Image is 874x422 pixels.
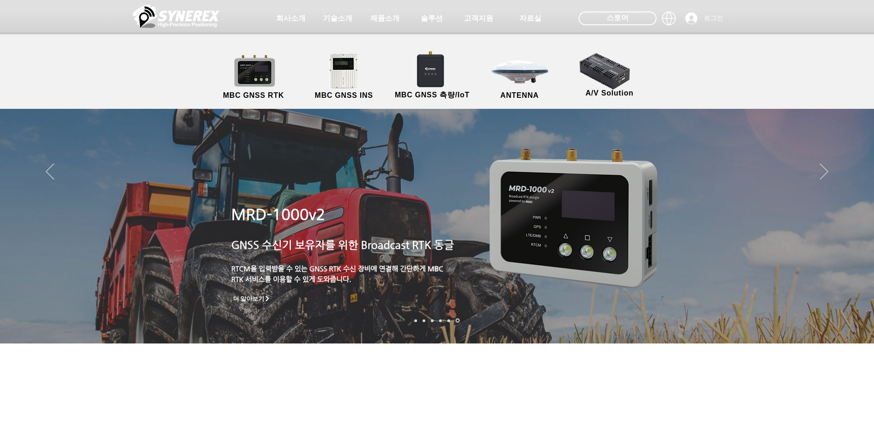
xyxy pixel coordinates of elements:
a: 고객지원 [456,9,501,28]
span: 더 알아보기 [233,295,265,303]
a: 자료실 [507,9,553,28]
button: 이전 [46,163,54,181]
div: 스토어 [579,11,657,25]
span: 스토어 [607,13,629,23]
span: 고객지원 [464,14,493,23]
span: 회사소개 [276,14,306,23]
span: 기술소개 [323,14,352,23]
a: GNSS 수신기 보유자를 위한 Broadcast RTK 동글 [231,239,454,251]
a: MRD-1000v2 [231,206,325,223]
a: A/V Solution [568,51,651,99]
span: A/V Solution [585,89,634,97]
span: ANTENNA [501,91,539,100]
span: 솔루션 [421,14,443,23]
a: MBC GNSS INS [303,53,385,101]
img: SynRTK__.png [408,45,455,92]
span: MBC GNSS INS [315,91,373,100]
a: RTCM을 입력받을 수 있는 GNSS RTK 수신 장비에 연결해 간단하게 MBC [231,264,443,272]
img: 씨너렉스_White_simbol_대지 1.png [133,2,220,30]
button: 로그인 [679,10,729,27]
a: RTK 서비스를 이용할 수 있게 도와줍니다. [231,275,351,283]
a: MBC GNSS 측량/IoT [388,53,477,101]
a: 드론 8 - SMC 2000 [423,319,425,322]
a: ANTENNA [479,53,561,101]
span: MBC GNSS RTK [223,91,284,100]
a: MBC GNSS RTK [212,53,295,101]
img: 제목 없음-3.png [468,128,681,303]
a: 제품소개 [362,9,408,28]
a: 측량 IoT [431,319,434,322]
nav: 슬라이드 [412,319,462,323]
span: 로그인 [701,14,726,23]
a: 로봇- SMC 2000 [414,319,417,322]
img: MGI2000_front-removebg-preview (1).png [317,51,373,91]
span: 자료실 [519,14,541,23]
a: 자율주행 [439,319,442,322]
a: 기술소개 [315,9,361,28]
a: 회사소개 [268,9,314,28]
a: 로봇 [447,319,450,322]
a: 정밀농업 [456,319,460,323]
span: 제품소개 [370,14,400,23]
a: 솔루션 [409,9,455,28]
span: MBC GNSS 측량/IoT [395,90,469,100]
a: 더 알아보기 [228,293,275,304]
iframe: To enrich screen reader interactions, please activate Accessibility in Grammarly extension settings [704,133,874,422]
